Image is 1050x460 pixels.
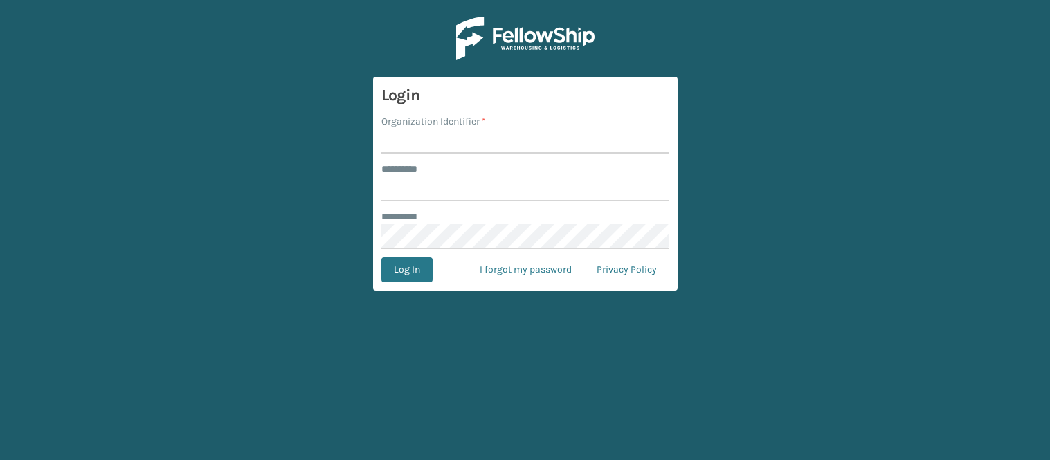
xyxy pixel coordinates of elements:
[381,85,669,106] h3: Login
[456,17,595,60] img: Logo
[381,257,433,282] button: Log In
[584,257,669,282] a: Privacy Policy
[381,114,486,129] label: Organization Identifier
[467,257,584,282] a: I forgot my password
